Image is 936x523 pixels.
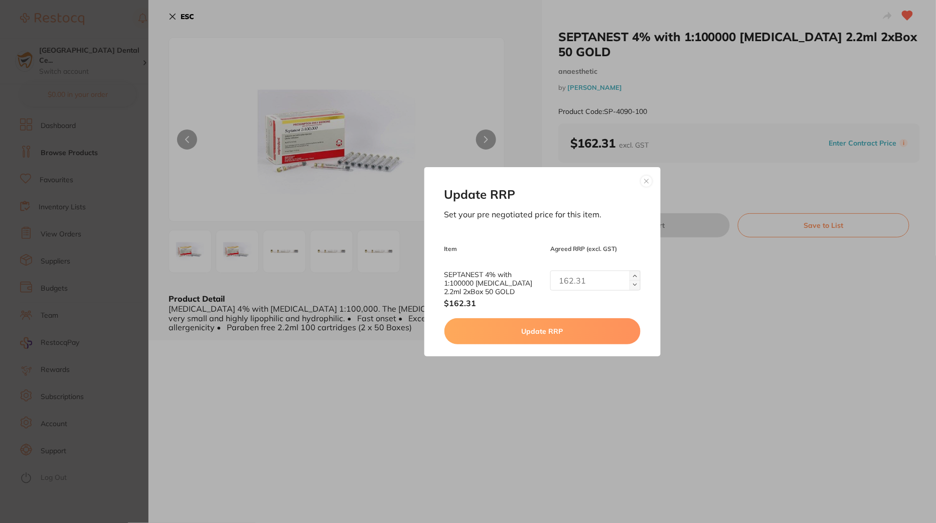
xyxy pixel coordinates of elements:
p: Item [444,245,543,252]
img: upArrow.svg [633,274,637,278]
h1: Update RRP [444,187,641,202]
img: upArrow.svg [633,283,637,287]
p: Set your pre negotiated price for this item. [444,210,641,219]
label: SEPTANEST 4% with 1:100000 [MEDICAL_DATA] 2.2ml 2xBox 50 GOLD [444,271,543,296]
button: Update RRP [444,318,641,344]
span: $162.31 [444,298,543,308]
input: 162.31 [550,271,641,291]
p: Agreed RRP (excl. GST) [550,245,641,252]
